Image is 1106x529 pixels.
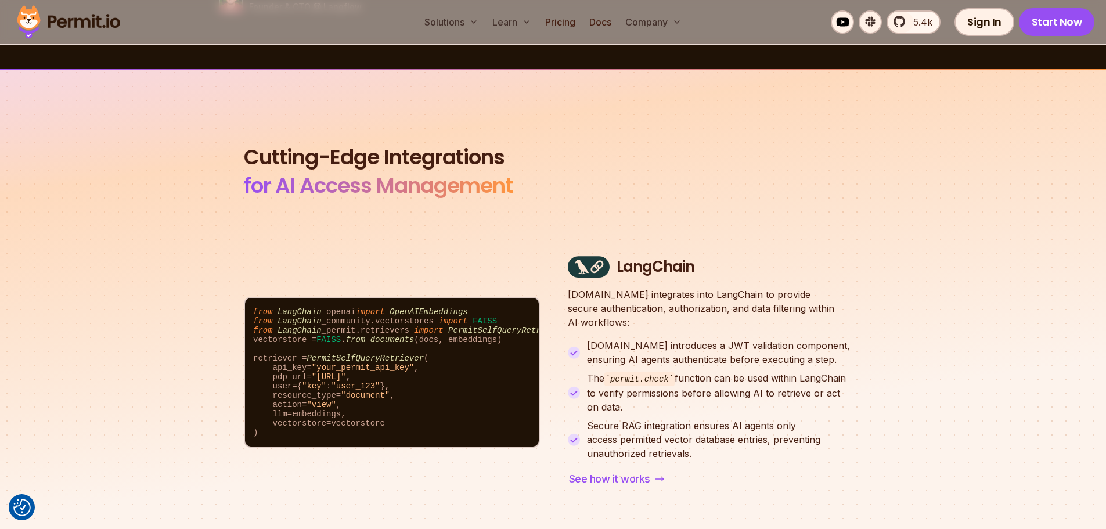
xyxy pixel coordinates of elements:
[541,10,580,34] a: Pricing
[887,10,941,34] a: 5.4k
[473,316,497,326] span: FAISS
[316,335,341,344] span: FAISS
[906,15,932,29] span: 5.4k
[341,391,390,400] span: "document"
[253,326,273,335] span: from
[245,298,539,447] code: _openai _community. _permit. embeddings = () vectorstore = . (docs, embeddings) retriever = ( api...
[568,287,862,329] p: [DOMAIN_NAME] integrates into LangChain to provide secure authentication, authorization, and data...
[312,363,414,372] span: "your_permit_api_key"
[13,499,31,516] img: Revisit consent button
[587,371,862,414] p: The function can be used within LangChain to verify permissions before allowing AI to retrieve or...
[390,307,467,316] span: OpenAIEmbeddings
[438,316,467,326] span: import
[12,2,125,42] img: Permit logo
[569,471,650,487] span: See how it works
[302,382,326,391] span: "key"
[278,316,322,326] span: LangChain
[587,339,862,366] p: [DOMAIN_NAME] introduces a JWT validation component, ensuring AI agents authenticate before execu...
[253,316,273,326] span: from
[621,10,686,34] button: Company
[361,326,409,335] span: retrievers
[278,326,322,335] span: LangChain
[13,499,31,516] button: Consent Preferences
[278,307,322,316] span: LangChain
[488,10,536,34] button: Learn
[331,382,380,391] span: "user_123"
[448,326,565,335] span: PermitSelfQueryRetriever
[375,316,434,326] span: vectorstores
[244,171,513,200] span: for AI Access Management
[253,307,273,316] span: from
[585,10,616,34] a: Docs
[604,372,675,386] code: `permit.check`
[312,372,346,382] span: "[URL]"
[414,326,443,335] span: import
[420,10,483,34] button: Solutions
[568,470,665,488] a: See how it works
[617,257,694,278] h3: LangChain
[244,143,862,200] h2: Cutting-Edge Integrations
[1019,8,1095,36] a: Start Now
[355,307,384,316] span: import
[954,8,1014,36] a: Sign In
[568,256,610,278] img: LangChain
[307,354,424,363] span: PermitSelfQueryRetriever
[307,400,336,409] span: "view"
[346,335,415,344] span: from_documents
[587,419,862,460] p: Secure RAG integration ensures AI agents only access permitted vector database entries, preventin...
